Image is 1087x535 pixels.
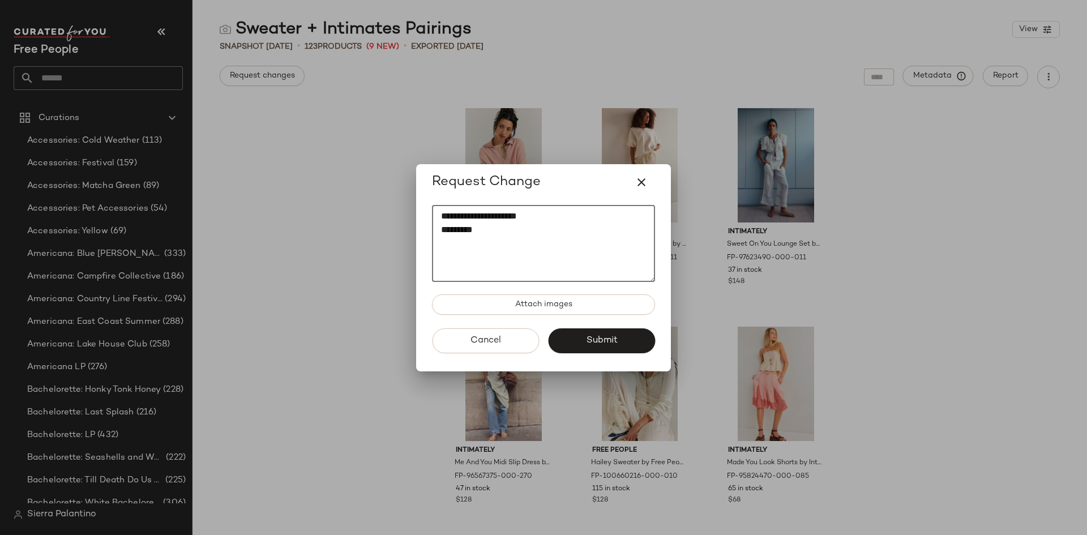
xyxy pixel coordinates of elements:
[515,300,572,309] span: Attach images
[470,335,501,346] span: Cancel
[432,294,655,315] button: Attach images
[548,328,655,353] button: Submit
[432,328,539,353] button: Cancel
[585,335,617,346] span: Submit
[432,173,541,191] span: Request Change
